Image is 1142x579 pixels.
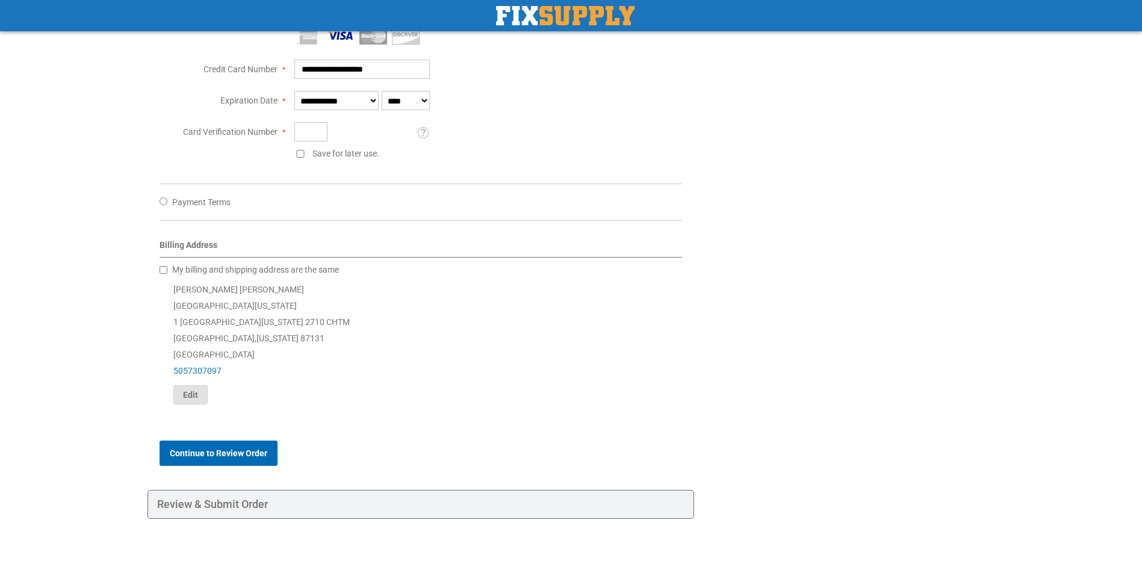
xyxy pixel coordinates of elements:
span: Card Verification Number [183,127,278,137]
a: store logo [496,6,635,25]
div: [PERSON_NAME] [PERSON_NAME] [GEOGRAPHIC_DATA][US_STATE] 1 [GEOGRAPHIC_DATA][US_STATE] 2710 CHTM [... [160,282,683,404]
img: Discover [392,26,420,45]
span: Edit [183,390,198,400]
img: Visa [327,26,355,45]
img: MasterCard [359,26,387,45]
span: Expiration Date [220,96,278,105]
img: Fix Industrial Supply [496,6,635,25]
span: Save for later use. [312,149,379,158]
span: Continue to Review Order [170,448,267,458]
span: Credit Card Number [203,64,278,74]
div: Review & Submit Order [147,490,695,519]
span: My billing and shipping address are the same [172,265,339,274]
img: American Express [294,26,322,45]
button: Edit [173,385,208,404]
div: Billing Address [160,239,683,258]
a: 5057307097 [173,366,222,376]
button: Continue to Review Order [160,441,278,466]
span: Payment Terms [172,197,231,207]
span: [US_STATE] [256,333,299,343]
